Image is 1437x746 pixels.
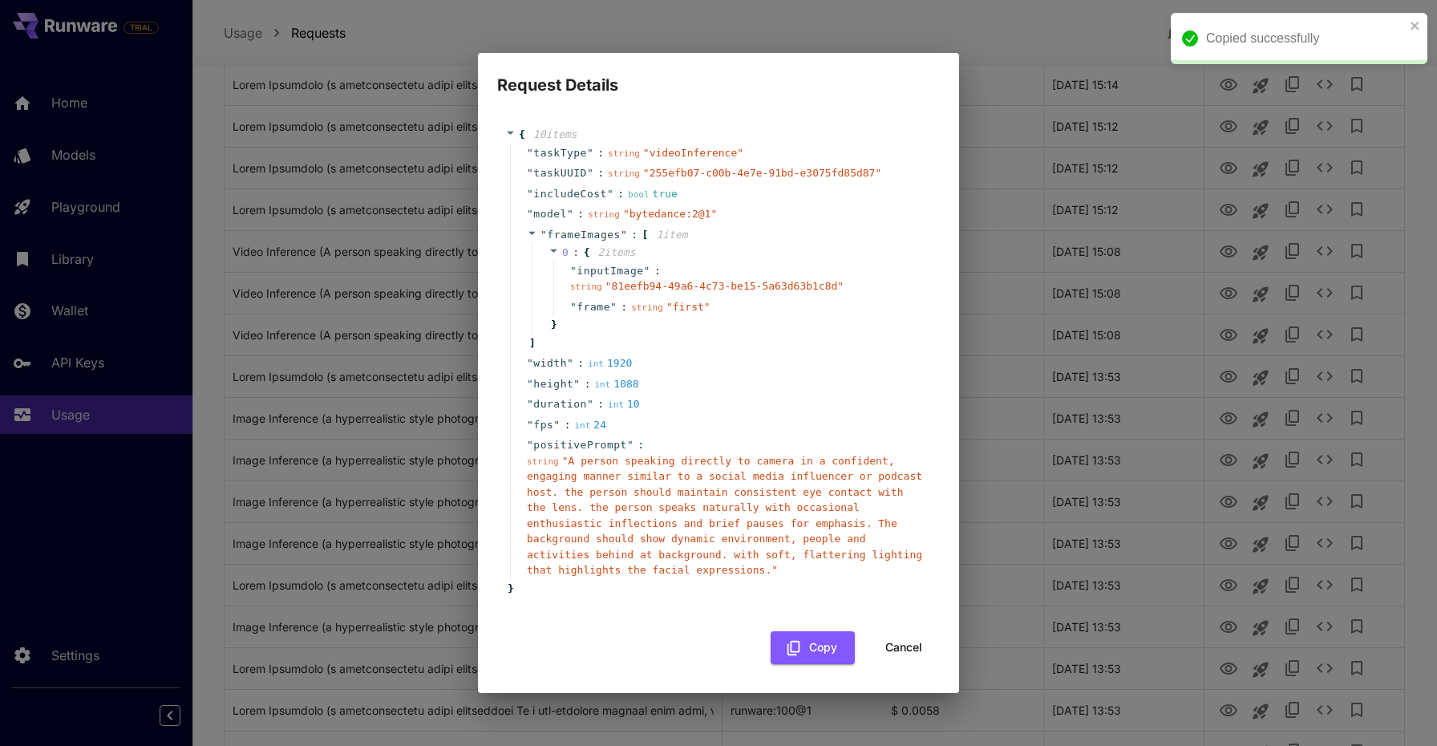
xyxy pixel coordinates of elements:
span: " videoInference " [643,147,743,159]
span: bool [628,189,650,200]
span: ] [527,335,536,351]
span: " [553,419,560,431]
span: { [584,245,590,261]
div: 1920 [588,355,632,371]
span: " 255efb07-c00b-4e7e-91bd-e3075fd85d87 " [643,167,881,179]
span: string [588,209,620,220]
h2: Request Details [478,53,959,98]
span: " [567,357,573,369]
span: : [573,245,579,261]
span: includeCost [533,186,607,202]
span: } [505,581,514,597]
span: 0 [562,246,569,258]
span: int [594,379,610,390]
span: " [587,398,593,410]
div: Copied successfully [1206,29,1405,48]
span: " [587,167,593,179]
span: " [527,439,533,451]
span: string [527,456,559,467]
span: : [585,376,591,392]
span: string [608,168,640,179]
span: : [638,437,644,453]
span: " [527,208,533,220]
span: 10 item s [533,128,577,140]
button: Copy [771,631,855,664]
span: int [608,399,624,410]
span: int [574,420,590,431]
span: : [577,355,584,371]
button: Cancel [868,631,940,664]
span: " [527,398,533,410]
span: " A person speaking directly to camera in a confident, engaging manner similar to a social media ... [527,455,922,577]
span: " [540,229,547,241]
span: : [597,145,604,161]
span: : [631,227,638,243]
span: frameImages [547,229,621,241]
span: " [644,265,650,277]
div: 1088 [594,376,638,392]
span: " [527,419,533,431]
span: string [631,302,663,313]
span: 1 item [656,229,687,241]
span: string [608,148,640,159]
span: " first " [666,301,710,313]
span: " [570,265,577,277]
span: " [527,357,533,369]
span: " [527,188,533,200]
span: duration [533,396,587,412]
span: taskUUID [533,165,587,181]
span: " [627,439,633,451]
span: " [610,301,617,313]
span: " [527,167,533,179]
span: " [570,301,577,313]
div: true [628,186,678,202]
span: model [533,206,567,222]
span: fps [533,417,553,433]
span: frame [577,299,610,315]
span: 2 item s [597,246,635,258]
span: inputImage [577,263,643,279]
div: 24 [574,417,606,433]
span: " [527,147,533,159]
span: " [607,188,613,200]
span: " bytedance:2@1 " [623,208,717,220]
span: positivePrompt [533,437,627,453]
span: : [577,206,584,222]
span: : [617,186,624,202]
span: int [588,359,604,369]
span: " 81eefb94-49a6-4c73-be15-5a63d63b1c8d " [605,280,844,292]
span: } [548,317,557,333]
span: : [565,417,571,433]
span: " [573,378,580,390]
div: 10 [608,396,640,412]
span: " [621,229,627,241]
span: : [597,165,604,181]
span: taskType [533,145,587,161]
button: close [1410,19,1421,32]
span: [ [642,227,649,243]
span: " [527,378,533,390]
span: : [621,299,627,315]
span: " [567,208,573,220]
span: height [533,376,573,392]
span: : [597,396,604,412]
span: : [654,263,661,279]
span: width [533,355,567,371]
span: " [587,147,593,159]
span: string [570,282,602,292]
span: { [519,127,525,143]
